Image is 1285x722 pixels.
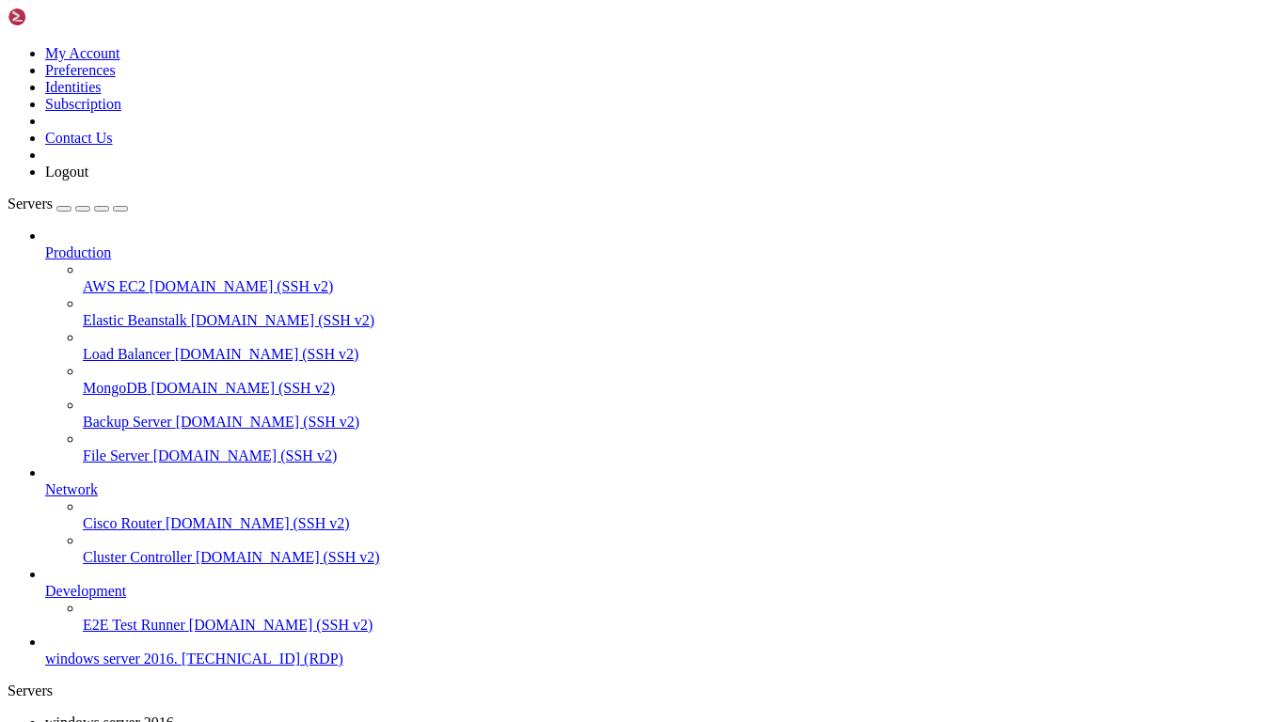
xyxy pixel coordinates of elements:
[8,8,116,26] img: Shellngn
[83,617,185,633] span: E2E Test Runner
[189,617,373,633] span: [DOMAIN_NAME] (SSH v2)
[83,447,150,463] span: File Server
[83,397,1277,431] li: Backup Server [DOMAIN_NAME] (SSH v2)
[45,244,111,260] span: Production
[45,79,102,95] a: Identities
[45,164,88,180] a: Logout
[8,196,128,212] a: Servers
[83,515,162,531] span: Cisco Router
[45,651,1277,667] a: windows server 2016. [TECHNICAL_ID] (RDP)
[83,515,1277,532] a: Cisco Router [DOMAIN_NAME] (SSH v2)
[83,447,1277,464] a: File Server [DOMAIN_NAME] (SSH v2)
[45,244,1277,261] a: Production
[45,634,1277,667] li: windows server 2016. [TECHNICAL_ID] (RDP)
[45,566,1277,634] li: Development
[45,583,126,599] span: Development
[191,312,375,328] span: [DOMAIN_NAME] (SSH v2)
[83,329,1277,363] li: Load Balancer [DOMAIN_NAME] (SSH v2)
[45,228,1277,464] li: Production
[83,380,147,396] span: MongoDB
[45,45,120,61] a: My Account
[83,431,1277,464] li: File Server [DOMAIN_NAME] (SSH v2)
[83,363,1277,397] li: MongoDB [DOMAIN_NAME] (SSH v2)
[8,196,53,212] span: Servers
[83,414,1277,431] a: Backup Server [DOMAIN_NAME] (SSH v2)
[151,380,335,396] span: [DOMAIN_NAME] (SSH v2)
[83,346,171,362] span: Load Balancer
[83,312,187,328] span: Elastic Beanstalk
[196,549,380,565] span: [DOMAIN_NAME] (SSH v2)
[45,62,116,78] a: Preferences
[45,481,98,497] span: Network
[83,295,1277,329] li: Elastic Beanstalk [DOMAIN_NAME] (SSH v2)
[176,414,360,430] span: [DOMAIN_NAME] (SSH v2)
[83,261,1277,295] li: AWS EC2 [DOMAIN_NAME] (SSH v2)
[166,515,350,531] span: [DOMAIN_NAME] (SSH v2)
[150,278,334,294] span: [DOMAIN_NAME] (SSH v2)
[83,278,1277,295] a: AWS EC2 [DOMAIN_NAME] (SSH v2)
[45,130,113,146] a: Contact Us
[83,549,192,565] span: Cluster Controller
[45,583,1277,600] a: Development
[83,498,1277,532] li: Cisco Router [DOMAIN_NAME] (SSH v2)
[8,683,1277,699] div: Servers
[83,380,1277,397] a: MongoDB [DOMAIN_NAME] (SSH v2)
[153,447,338,463] span: [DOMAIN_NAME] (SSH v2)
[45,481,1277,498] a: Network
[45,96,121,112] a: Subscription
[83,278,146,294] span: AWS EC2
[83,346,1277,363] a: Load Balancer [DOMAIN_NAME] (SSH v2)
[83,532,1277,566] li: Cluster Controller [DOMAIN_NAME] (SSH v2)
[83,600,1277,634] li: E2E Test Runner [DOMAIN_NAME] (SSH v2)
[175,346,359,362] span: [DOMAIN_NAME] (SSH v2)
[83,549,1277,566] a: Cluster Controller [DOMAIN_NAME] (SSH v2)
[83,414,172,430] span: Backup Server
[83,617,1277,634] a: E2E Test Runner [DOMAIN_NAME] (SSH v2)
[182,651,343,667] span: [TECHNICAL_ID] (RDP)
[45,651,178,667] span: windows server 2016.
[45,464,1277,566] li: Network
[83,312,1277,329] a: Elastic Beanstalk [DOMAIN_NAME] (SSH v2)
